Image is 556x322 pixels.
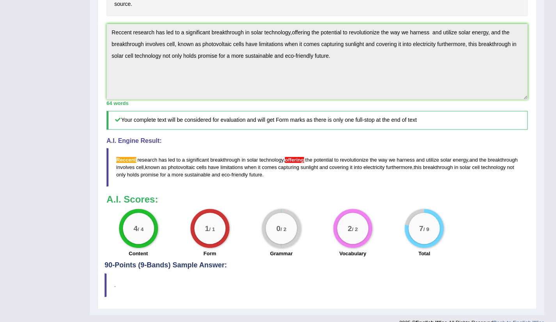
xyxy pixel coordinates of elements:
span: has [158,157,167,163]
span: sustainable [185,172,210,178]
span: solar [247,157,258,163]
span: into [354,164,362,170]
span: cell [136,164,144,170]
big: 1 [205,224,209,233]
span: it [350,164,353,170]
span: Put a space after the comma. (did you mean: , offering) [283,157,285,163]
span: breakthrough [210,157,240,163]
span: solar [440,157,451,163]
blockquote: , , , - . [107,148,528,187]
span: holds [127,172,139,178]
span: for [160,172,166,178]
span: in [454,164,458,170]
span: to [334,157,339,163]
span: involves [116,164,135,170]
span: furthermore [386,164,412,170]
label: Grammar [270,250,293,257]
span: capturing [278,164,299,170]
span: breakthrough [423,164,453,170]
span: and [320,164,328,170]
small: / 9 [423,226,429,232]
span: the [370,157,377,163]
span: promise [140,172,158,178]
span: led [168,157,175,163]
span: research [137,157,157,163]
big: 4 [133,224,138,233]
big: 0 [276,224,281,233]
span: and [211,172,220,178]
span: to [176,157,181,163]
span: potential [314,157,333,163]
small: / 4 [137,226,143,232]
span: this [414,164,421,170]
span: cell [472,164,480,170]
span: only [116,172,126,178]
blockquote: . [105,273,529,297]
span: Possible spelling mistake found. (did you mean: Recent) [116,157,136,163]
b: A.I. Scores: [107,194,158,205]
span: future [249,172,262,178]
span: friendly [231,172,248,178]
span: significant [186,157,209,163]
span: revolutionize [340,157,368,163]
span: we [389,157,395,163]
span: comes [262,164,277,170]
span: more [172,172,183,178]
span: have [208,164,219,170]
big: 2 [348,224,352,233]
label: Content [129,250,148,257]
span: cells [196,164,206,170]
span: and [416,157,425,163]
span: photovoltaic [168,164,195,170]
small: / 1 [209,226,215,232]
span: known [145,164,160,170]
small: / 2 [281,226,286,232]
span: a [182,157,185,163]
span: harness [396,157,414,163]
span: Put a space after the comma. (did you mean: , offering) [285,157,304,163]
span: as [161,164,167,170]
big: 7 [419,224,423,233]
label: Form [203,250,216,257]
span: and [469,157,478,163]
label: Total [418,250,430,257]
span: the [305,157,312,163]
span: energy [453,157,468,163]
span: it [258,164,261,170]
span: utilize [426,157,439,163]
span: limitations [220,164,243,170]
span: solar [460,164,471,170]
span: breakthrough [488,157,518,163]
div: 64 words [107,100,528,107]
span: covering [329,164,348,170]
span: Possible typo: you repeated a whitespace (did you mean: ) [415,157,416,163]
span: way [378,157,387,163]
h5: Your complete text will be considered for evaluation and will get Form marks as there is only one... [107,111,528,129]
span: eco [222,172,230,178]
span: when [244,164,256,170]
span: electricity [363,164,384,170]
h4: A.I. Engine Result: [107,137,528,144]
span: the [479,157,486,163]
span: not [507,164,514,170]
span: sunlight [300,164,318,170]
label: Vocabulary [339,250,366,257]
span: technology [259,157,284,163]
span: technology [481,164,506,170]
small: / 2 [352,226,358,232]
span: in [242,157,245,163]
span: a [167,172,170,178]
